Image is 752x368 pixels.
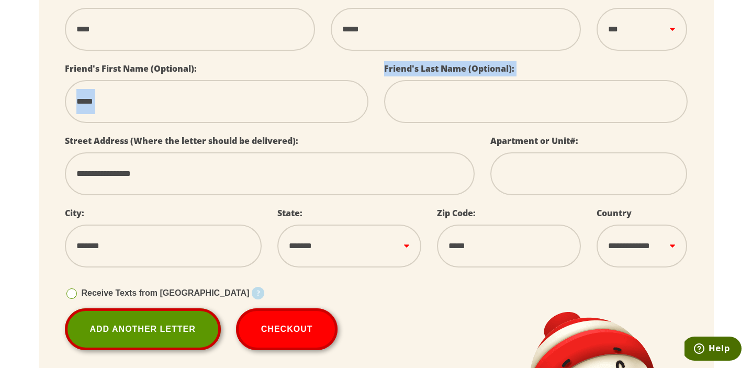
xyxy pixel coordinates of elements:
[597,207,632,219] label: Country
[490,135,578,147] label: Apartment or Unit#:
[82,288,250,297] span: Receive Texts from [GEOGRAPHIC_DATA]
[65,308,221,350] a: Add Another Letter
[236,308,338,350] button: Checkout
[65,207,84,219] label: City:
[684,337,742,363] iframe: Opens a widget where you can find more information
[437,207,476,219] label: Zip Code:
[277,207,302,219] label: State:
[65,135,298,147] label: Street Address (Where the letter should be delivered):
[384,63,514,74] label: Friend's Last Name (Optional):
[65,63,197,74] label: Friend's First Name (Optional):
